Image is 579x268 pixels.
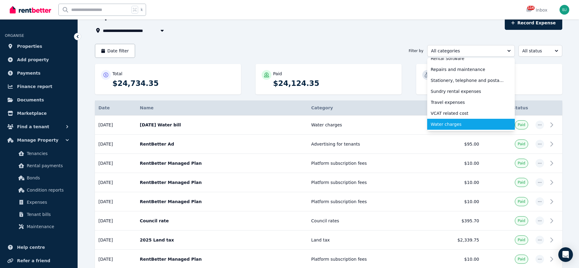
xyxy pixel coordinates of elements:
td: $95.00 [427,135,483,154]
td: Land tax [308,231,427,250]
a: Maintenance [7,220,70,233]
ul: All categories [427,58,515,131]
a: Tenancies [7,147,70,160]
span: Marketplace [17,110,47,117]
span: Documents [17,96,44,104]
span: Sundry rental expenses [431,88,504,94]
span: Properties [17,43,42,50]
td: [DATE] [95,154,136,173]
button: Date filter [95,44,135,58]
span: Add property [17,56,49,63]
span: Tenancies [27,150,68,157]
span: Rental Software [431,55,504,62]
span: Rental payments [27,162,68,169]
a: Help centre [5,241,73,253]
span: Find a tenant [17,123,49,130]
span: Water charges [431,121,504,127]
a: Rental payments [7,160,70,172]
span: k [141,7,143,12]
span: Stationery, telephone and postage [431,77,504,83]
p: RentBetter Managed Plan [140,256,304,262]
span: Manage Property [17,136,58,144]
span: Repairs and maintenance [431,66,504,72]
a: Tenant bills [7,208,70,220]
td: [DATE] [95,135,136,154]
td: Advertising for tenants [308,135,427,154]
td: [DATE] [95,115,136,135]
span: Finance report [17,83,52,90]
span: Travel expenses [431,99,504,105]
button: Manage Property [5,134,73,146]
img: Bom Jin [560,5,569,15]
span: All categories [431,48,502,54]
span: All status [522,48,550,54]
img: RentBetter [10,5,51,14]
span: Paid [518,238,525,242]
td: $2,339.75 [427,231,483,250]
span: Payments [17,69,40,77]
span: Paid [518,199,525,204]
td: Platform subscription fees [308,173,427,192]
td: [DATE] [95,231,136,250]
th: Date [95,100,136,115]
a: Bonds [7,172,70,184]
span: Paid [518,257,525,262]
a: Finance report [5,80,73,93]
span: Paid [518,142,525,146]
td: $10.00 [427,173,483,192]
p: $24,734.35 [113,79,235,88]
span: Paid [518,180,525,185]
button: All status [518,45,562,57]
a: Marketplace [5,107,73,119]
a: Properties [5,40,73,52]
p: Paid [273,71,282,77]
td: Platform subscription fees [308,192,427,211]
td: $10.00 [427,154,483,173]
p: RentBetter Ad [140,141,304,147]
a: Documents [5,94,73,106]
a: Add property [5,54,73,66]
th: Category [308,100,427,115]
span: Paid [518,218,525,223]
span: ORGANISE [5,33,24,38]
span: Expenses [27,199,68,206]
div: Inbox [526,7,547,13]
p: [DATE] Water bill [140,122,304,128]
td: [DATE] [95,192,136,211]
p: 2025 Land tax [140,237,304,243]
span: Tenant bills [27,211,68,218]
span: 114 [527,6,535,10]
td: [DATE] [95,211,136,231]
th: Name [136,100,308,115]
span: Maintenance [27,223,68,230]
td: Council rates [308,211,427,231]
td: Water charges [308,115,427,135]
span: Refer a friend [17,257,50,264]
p: $24,124.35 [273,79,396,88]
a: Refer a friend [5,255,73,267]
td: [DATE] [95,173,136,192]
span: Paid [518,161,525,166]
a: Condition reports [7,184,70,196]
div: Open Intercom Messenger [558,247,573,262]
span: Paid [518,122,525,127]
button: Record Expense [505,16,562,30]
span: Help centre [17,244,45,251]
button: Find a tenant [5,121,73,133]
button: All categories [427,45,515,57]
p: Council rate [140,218,304,224]
a: Payments [5,67,73,79]
span: Condition reports [27,186,68,194]
p: Total [113,71,123,77]
span: Filter by [409,48,423,53]
p: RentBetter Managed Plan [140,160,304,166]
p: RentBetter Managed Plan [140,179,304,185]
span: Bonds [27,174,68,182]
a: Expenses [7,196,70,208]
td: $395.70 [427,211,483,231]
td: $10.00 [427,192,483,211]
td: Platform subscription fees [308,154,427,173]
p: RentBetter Managed Plan [140,199,304,205]
span: VCAT related cost [431,110,504,116]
